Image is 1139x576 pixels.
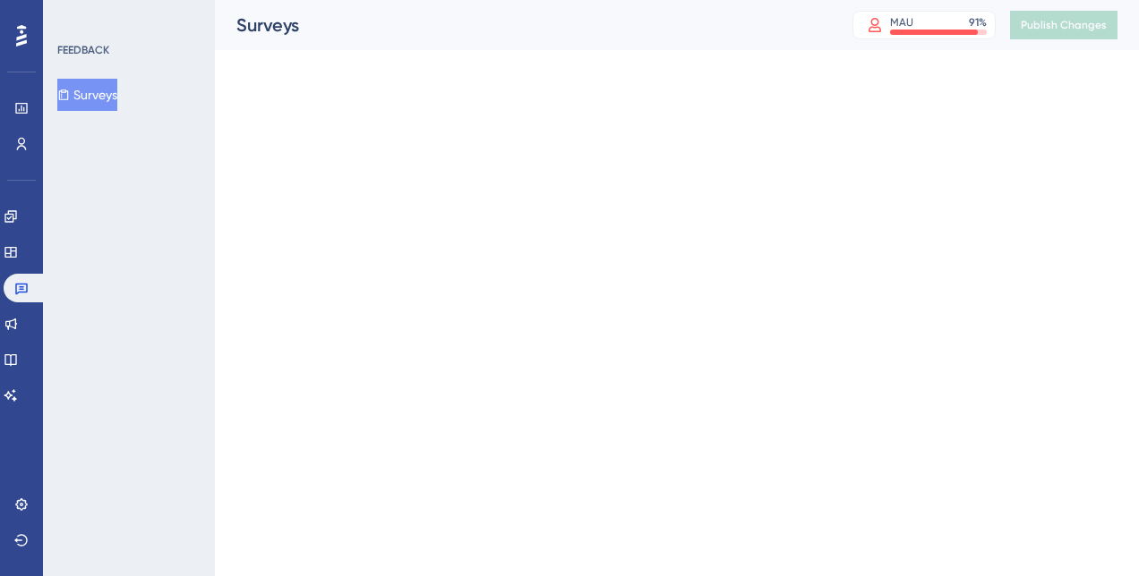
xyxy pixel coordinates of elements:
div: FEEDBACK [57,43,109,57]
div: MAU [890,15,913,30]
span: Publish Changes [1021,18,1107,32]
div: 91 % [969,15,987,30]
div: Surveys [236,13,808,38]
button: Publish Changes [1010,11,1118,39]
button: Surveys [57,79,117,111]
